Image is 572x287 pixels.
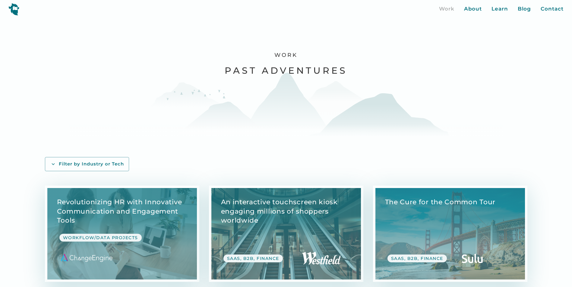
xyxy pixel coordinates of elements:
a: Blog [518,5,531,13]
a: Contact [541,5,563,13]
a: Learn [491,5,508,13]
img: yeti logo icon [8,3,19,15]
div: Filter by Industry or Tech [59,161,124,167]
a: Filter by Industry or Tech [45,157,129,171]
h1: Work [274,52,298,59]
a: View Case Study [211,188,361,279]
h2: Past Adventures [225,65,347,76]
a: View Case Study [47,188,197,279]
a: About [464,5,482,13]
a: View Case Study [375,188,525,279]
a: Work [439,5,454,13]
